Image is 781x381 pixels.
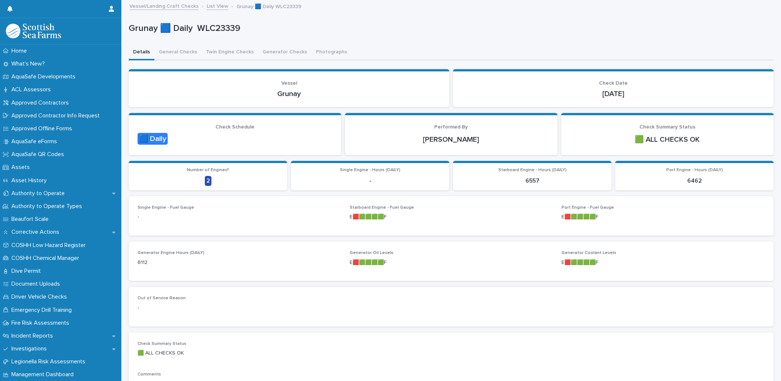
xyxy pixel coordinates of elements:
[561,251,616,255] span: Generator Coolant Levels
[350,205,414,210] span: Starboard Engine - Fuel Gauge
[138,251,204,255] span: Generator Engine Hours (DAILY)
[311,45,352,60] button: Photographs
[8,164,36,171] p: Assets
[138,89,441,98] p: Grunay
[187,168,229,172] span: Number of Engines?
[138,304,341,312] p: -
[8,229,65,236] p: Corrective Actions
[129,1,199,10] a: Vessel/Landing Craft Checks
[8,216,54,223] p: Beaufort Scale
[281,81,297,86] span: Vessel
[8,138,63,145] p: AquaSafe eForms
[666,168,723,172] span: Port Engine - Hours (DAILY)
[498,168,567,172] span: Starboard Engine - Hours (DAILY)
[138,372,161,377] span: Comments
[620,177,769,184] p: 6462
[129,45,154,60] button: Details
[8,268,47,275] p: Dive Permit
[8,125,78,132] p: Approved Offline Forms
[350,251,393,255] span: Generator Oil Levels
[295,177,445,184] p: -
[561,213,765,221] p: E🟥🟩🟩🟩🟩F
[340,168,400,172] span: Single Engine - Hours (DAILY)
[8,112,106,119] p: Approved Contractor Info Request
[462,89,765,98] p: [DATE]
[8,86,57,93] p: ACL Assessors
[8,255,85,262] p: COSHH Chemical Manager
[202,45,258,60] button: Twin Engine Checks
[8,177,53,184] p: Asset History
[138,342,186,346] span: Check Summary Status
[599,81,628,86] span: Check Date
[138,296,186,300] span: Out of Service Reason
[207,1,228,10] a: List View
[236,2,302,10] p: Grunay 🟦 Daily WLC23339
[154,45,202,60] button: General Checks
[8,60,51,67] p: What's New?
[350,259,553,267] p: E🟥🟩🟩🟩🟩F
[639,124,695,130] span: Check Summary Status
[6,24,61,38] img: bPIBxiqnSb2ggTQWdOVV
[129,23,771,34] p: Grunay 🟦 Daily WLC23339
[215,124,254,130] span: Check Schedule
[138,205,194,210] span: Single Engine - Fuel Gauge
[8,371,79,378] p: Management Dashboard
[8,99,75,106] p: Approved Contractors
[8,203,88,210] p: Authority to Operate Types
[138,259,341,267] p: 6112
[258,45,311,60] button: Generator Checks
[8,358,91,365] p: Legionella Risk Assessments
[138,213,341,221] p: -
[457,177,607,184] p: 6557
[8,47,33,54] p: Home
[354,135,549,144] p: [PERSON_NAME]
[8,281,66,287] p: Document Uploads
[8,73,81,80] p: AquaSafe Developments
[561,259,765,267] p: E🟥🟩🟩🟩🟩F
[8,293,73,300] p: Driver Vehicle Checks
[138,133,168,145] div: 🟦 Daily
[570,135,765,144] p: 🟩 ALL CHECKS OK
[8,242,92,249] p: COSHH Low Hazard Register
[205,176,211,186] div: 2
[561,205,614,210] span: Port Engine - Fuel Gauge
[434,124,468,130] span: Performed By
[8,332,59,339] p: Incident Reports
[350,213,553,221] p: E🟥🟩🟩🟩🟩F
[8,151,70,158] p: AquaSafe QR Codes
[8,190,71,197] p: Authority to Operate
[8,320,75,327] p: Fire Risk Assessments
[138,349,341,357] p: 🟩 ALL CHECKS OK
[8,345,53,352] p: Investigations
[8,307,78,314] p: Emergency Drill Training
